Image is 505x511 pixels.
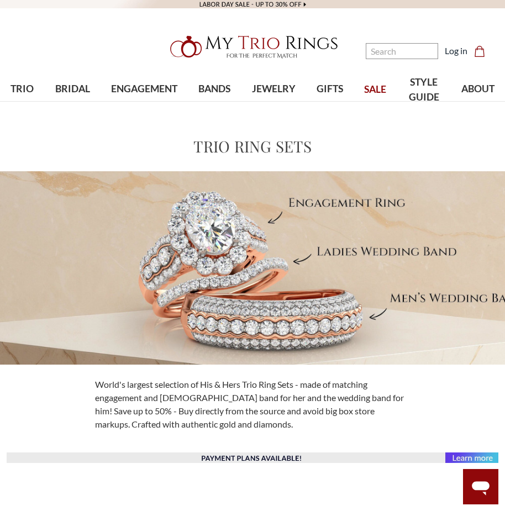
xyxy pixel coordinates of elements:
[188,71,241,107] a: BANDS
[354,72,397,108] a: SALE
[364,82,386,97] span: SALE
[306,71,354,107] a: GIFTS
[366,43,439,59] input: Search
[139,107,150,108] button: submenu toggle
[164,29,341,65] img: My Trio Rings
[55,82,90,96] span: BRIDAL
[472,107,483,108] button: submenu toggle
[193,135,312,158] h1: Trio Ring Sets
[101,71,188,107] a: ENGAGEMENT
[88,378,416,431] div: World's largest selection of His & Hers Trio Ring Sets - made of matching engagement and [DEMOGRA...
[268,107,279,108] button: submenu toggle
[198,82,230,96] span: BANDS
[17,107,28,108] button: submenu toggle
[252,82,296,96] span: JEWELRY
[44,71,100,107] a: BRIDAL
[324,107,335,108] button: submenu toggle
[474,46,485,57] svg: cart.cart_preview
[317,82,343,96] span: GIFTS
[67,107,78,108] button: submenu toggle
[146,29,359,65] a: My Trio Rings
[241,71,306,107] a: JEWELRY
[10,82,34,96] span: TRIO
[474,44,492,57] a: Cart with 0 items
[445,44,467,57] a: Log in
[209,107,220,108] button: submenu toggle
[111,82,177,96] span: ENGAGEMENT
